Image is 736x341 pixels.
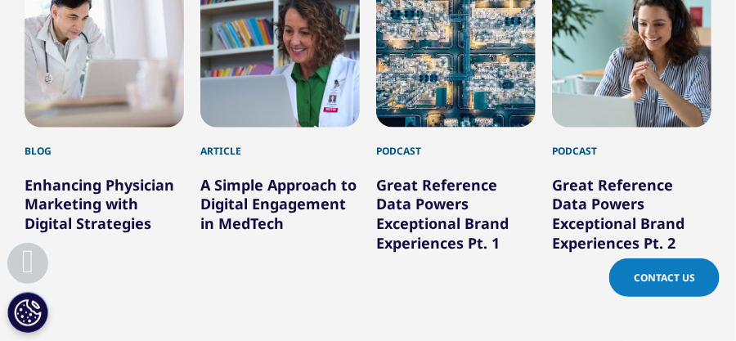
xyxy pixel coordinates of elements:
[7,292,48,333] button: Cookies Settings
[200,175,357,234] a: A Simple Approach to Digital Engagement in MedTech
[25,128,184,159] div: Blog
[376,128,536,159] div: Podcast
[200,128,360,159] div: Article
[376,175,509,254] a: Great Reference Data Powers Exceptional Brand Experiences Pt. 1
[25,175,174,234] a: Enhancing Physician Marketing with Digital Strategies
[609,258,720,297] a: Contact Us
[552,175,684,254] a: Great Reference Data Powers Exceptional Brand Experiences Pt. 2
[552,128,711,159] div: Podcast
[634,271,695,285] span: Contact Us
